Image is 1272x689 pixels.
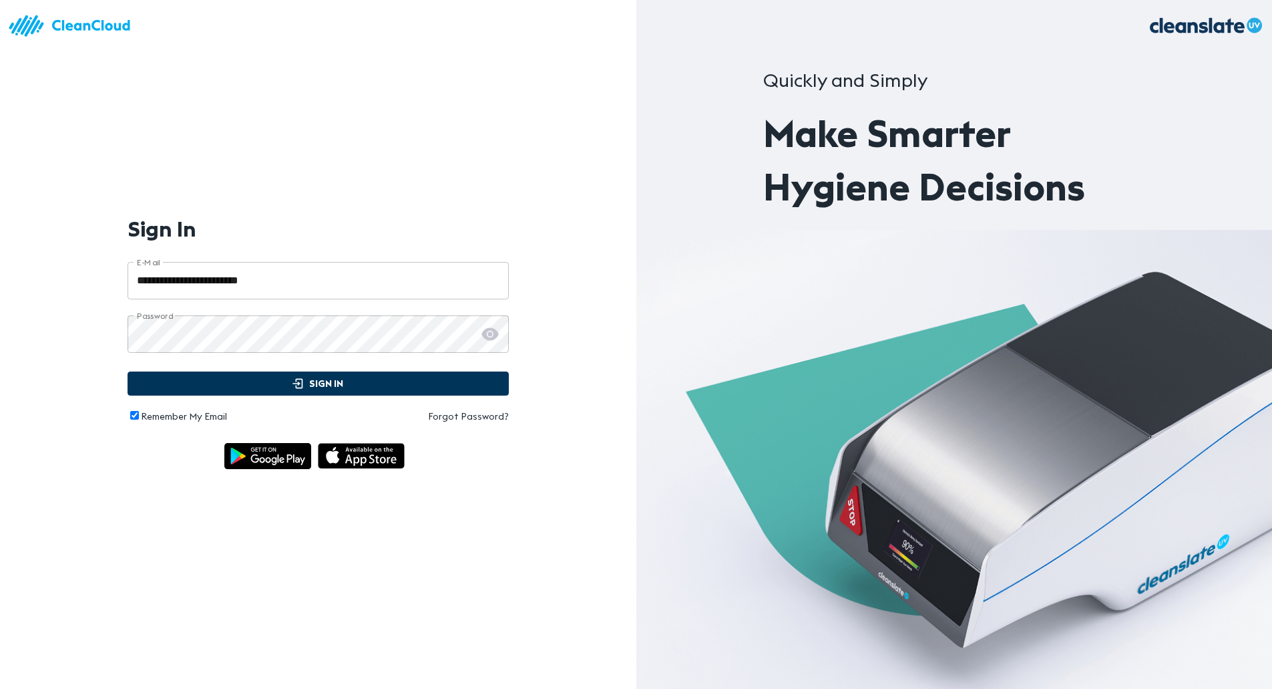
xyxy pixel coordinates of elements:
[128,372,509,396] button: Sign In
[128,217,196,241] h1: Sign In
[318,410,509,423] a: Forgot Password?
[763,107,1145,214] p: Make Smarter Hygiene Decisions
[1138,7,1272,45] img: logo_.070fea6c.svg
[141,410,227,422] label: Remember My Email
[142,376,495,392] span: Sign In
[318,443,405,469] img: img_appstore.1cb18997.svg
[763,68,927,92] span: Quickly and Simply
[7,7,140,45] img: logo.83bc1f05.svg
[224,443,311,469] img: img_android.ce55d1a6.svg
